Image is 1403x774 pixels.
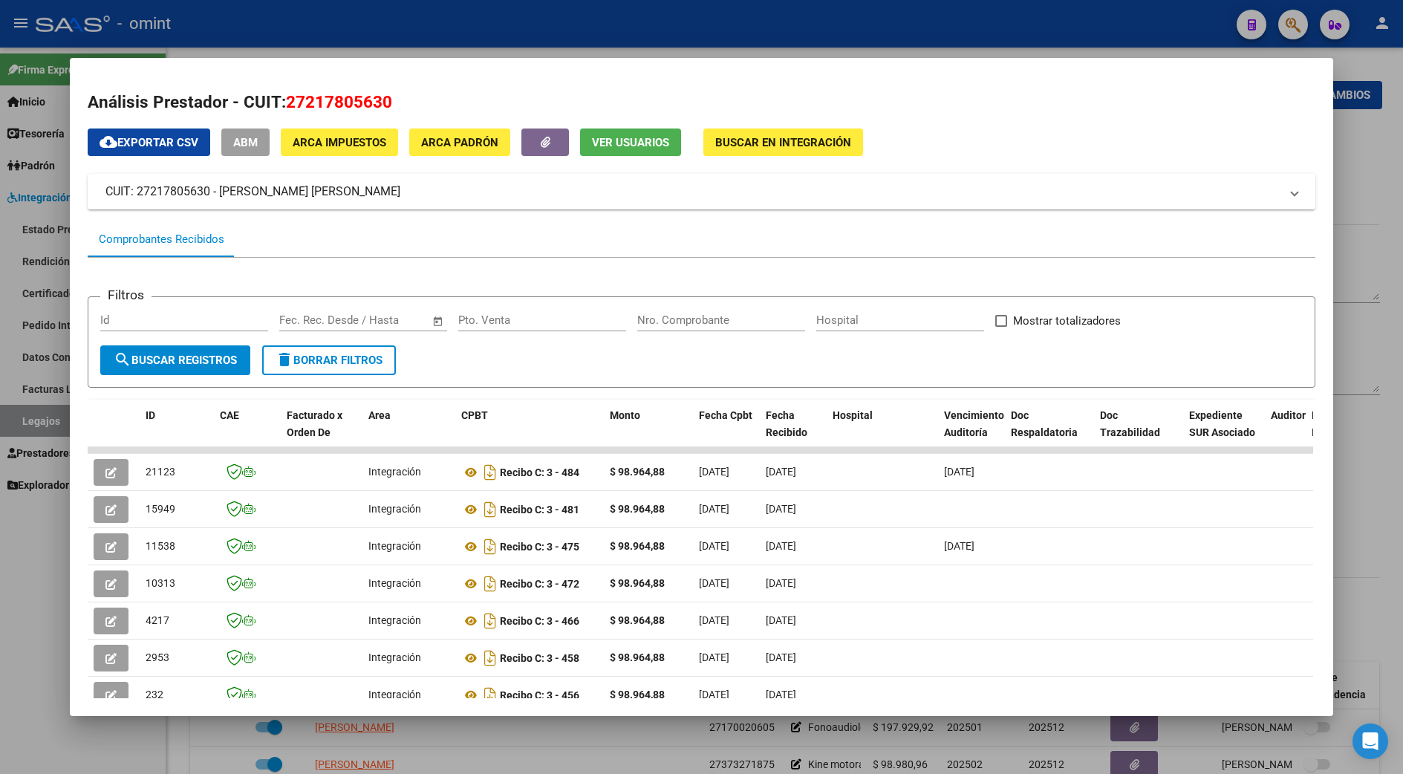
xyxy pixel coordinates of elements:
[88,129,210,156] button: Exportar CSV
[100,133,117,151] mat-icon: cloud_download
[262,345,396,375] button: Borrar Filtros
[481,498,500,521] i: Descargar documento
[699,651,729,663] span: [DATE]
[293,136,386,149] span: ARCA Impuestos
[429,313,446,330] button: Open calendar
[1271,409,1315,421] span: Auditoria
[500,689,579,701] strong: Recibo C: 3 - 456
[353,313,425,327] input: Fecha fin
[827,400,938,465] datatable-header-cell: Hospital
[766,503,796,515] span: [DATE]
[760,400,827,465] datatable-header-cell: Fecha Recibido
[1013,312,1121,330] span: Mostrar totalizadores
[610,577,665,589] strong: $ 98.964,88
[699,503,729,515] span: [DATE]
[699,577,729,589] span: [DATE]
[276,354,383,367] span: Borrar Filtros
[699,614,729,626] span: [DATE]
[766,540,796,552] span: [DATE]
[286,92,392,111] span: 27217805630
[610,540,665,552] strong: $ 98.964,88
[1094,400,1183,465] datatable-header-cell: Doc Trazabilidad
[146,540,175,552] span: 11538
[610,651,665,663] strong: $ 98.964,88
[580,129,681,156] button: Ver Usuarios
[592,136,669,149] span: Ver Usuarios
[221,129,270,156] button: ABM
[1011,409,1078,438] span: Doc Respaldatoria
[105,183,1279,201] mat-panel-title: CUIT: 27217805630 - [PERSON_NAME] [PERSON_NAME]
[214,400,281,465] datatable-header-cell: CAE
[500,541,579,553] strong: Recibo C: 3 - 475
[481,683,500,707] i: Descargar documento
[1100,409,1160,438] span: Doc Trazabilidad
[766,409,807,438] span: Fecha Recibido
[1183,400,1265,465] datatable-header-cell: Expediente SUR Asociado
[146,577,175,589] span: 10313
[368,689,421,700] span: Integración
[368,540,421,552] span: Integración
[287,409,342,438] span: Facturado x Orden De
[88,90,1315,115] h2: Análisis Prestador - CUIT:
[220,409,239,421] span: CAE
[1312,409,1360,438] span: Retencion IIBB
[500,652,579,664] strong: Recibo C: 3 - 458
[100,345,250,375] button: Buscar Registros
[766,577,796,589] span: [DATE]
[481,609,500,633] i: Descargar documento
[481,535,500,559] i: Descargar documento
[99,231,224,248] div: Comprobantes Recibidos
[703,129,863,156] button: Buscar en Integración
[368,503,421,515] span: Integración
[766,614,796,626] span: [DATE]
[146,409,155,421] span: ID
[693,400,760,465] datatable-header-cell: Fecha Cpbt
[766,689,796,700] span: [DATE]
[766,651,796,663] span: [DATE]
[500,578,579,590] strong: Recibo C: 3 - 472
[500,504,579,516] strong: Recibo C: 3 - 481
[699,409,752,421] span: Fecha Cpbt
[610,503,665,515] strong: $ 98.964,88
[368,466,421,478] span: Integración
[604,400,693,465] datatable-header-cell: Monto
[699,540,729,552] span: [DATE]
[114,351,131,368] mat-icon: search
[279,313,339,327] input: Fecha inicio
[610,689,665,700] strong: $ 98.964,88
[1306,400,1365,465] datatable-header-cell: Retencion IIBB
[699,466,729,478] span: [DATE]
[409,129,510,156] button: ARCA Padrón
[146,651,169,663] span: 2953
[1352,723,1388,759] div: Open Intercom Messenger
[281,129,398,156] button: ARCA Impuestos
[368,409,391,421] span: Area
[610,409,640,421] span: Monto
[500,615,579,627] strong: Recibo C: 3 - 466
[1189,409,1255,438] span: Expediente SUR Asociado
[715,136,851,149] span: Buscar en Integración
[368,614,421,626] span: Integración
[766,466,796,478] span: [DATE]
[1005,400,1094,465] datatable-header-cell: Doc Respaldatoria
[944,466,974,478] span: [DATE]
[421,136,498,149] span: ARCA Padrón
[362,400,455,465] datatable-header-cell: Area
[281,400,362,465] datatable-header-cell: Facturado x Orden De
[944,540,974,552] span: [DATE]
[368,651,421,663] span: Integración
[276,351,293,368] mat-icon: delete
[146,689,163,700] span: 232
[233,136,258,149] span: ABM
[1265,400,1306,465] datatable-header-cell: Auditoria
[610,614,665,626] strong: $ 98.964,88
[100,136,198,149] span: Exportar CSV
[610,466,665,478] strong: $ 98.964,88
[88,174,1315,209] mat-expansion-panel-header: CUIT: 27217805630 - [PERSON_NAME] [PERSON_NAME]
[455,400,604,465] datatable-header-cell: CPBT
[699,689,729,700] span: [DATE]
[500,466,579,478] strong: Recibo C: 3 - 484
[944,409,1004,438] span: Vencimiento Auditoría
[140,400,214,465] datatable-header-cell: ID
[146,466,175,478] span: 21123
